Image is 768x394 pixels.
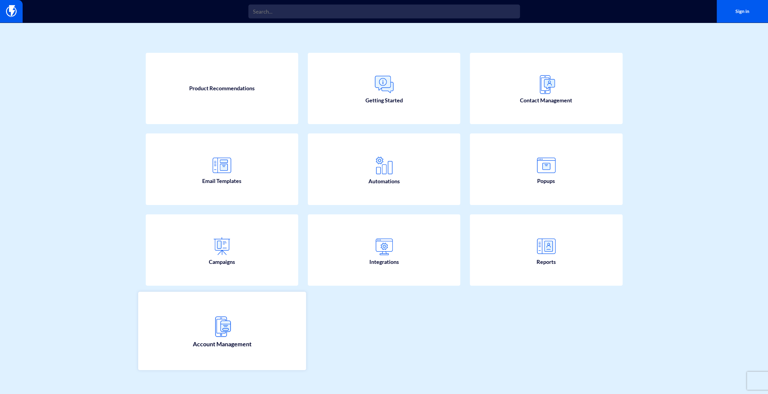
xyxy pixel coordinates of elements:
[308,133,460,205] a: Automations
[369,258,399,266] span: Integrations
[202,177,241,185] span: Email Templates
[189,85,255,92] span: Product Recommendations
[308,53,460,124] a: Getting Started
[138,292,306,370] a: Account Management
[146,214,298,286] a: Campaigns
[470,214,623,286] a: Reports
[209,258,235,266] span: Campaigns
[470,53,623,124] a: Contact Management
[146,133,298,205] a: Email Templates
[368,178,400,185] span: Automations
[308,214,460,286] a: Integrations
[193,340,251,348] span: Account Management
[537,177,555,185] span: Popups
[248,5,520,18] input: Search...
[470,133,623,205] a: Popups
[537,258,556,266] span: Reports
[365,97,403,104] span: Getting Started
[146,53,298,124] a: Product Recommendations
[520,97,572,104] span: Contact Management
